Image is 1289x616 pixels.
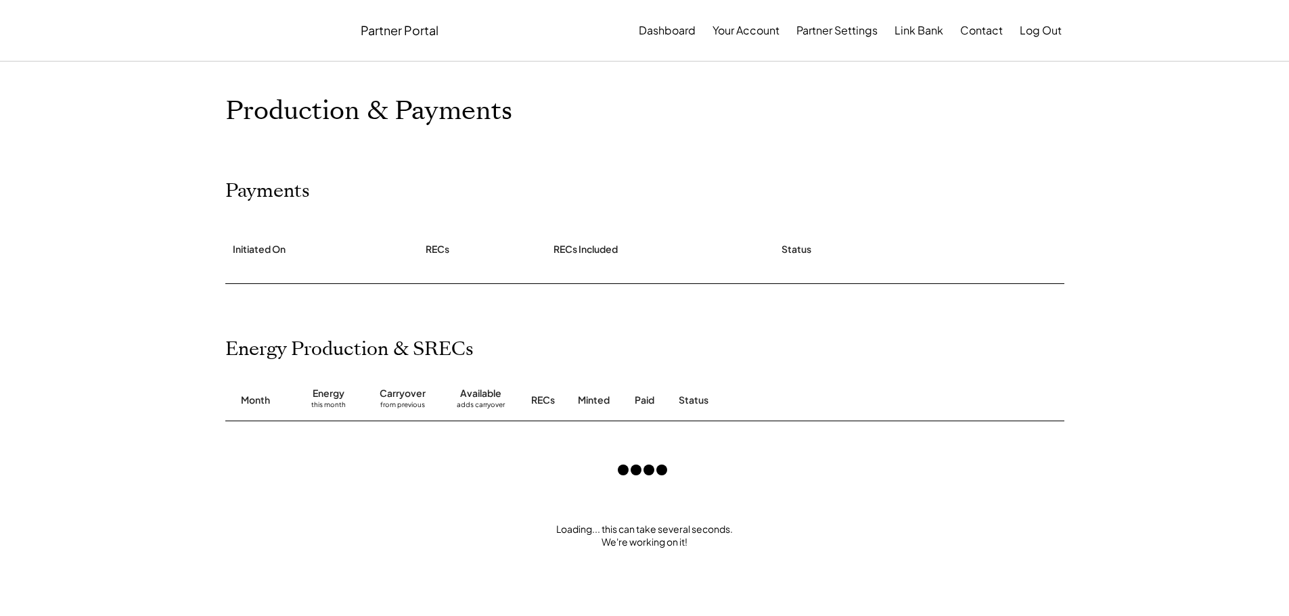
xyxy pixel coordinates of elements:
[578,394,610,407] div: Minted
[212,523,1078,549] div: Loading... this can take several seconds. We're working on it!
[796,17,878,44] button: Partner Settings
[228,7,340,53] img: yH5BAEAAAAALAAAAAABAAEAAAIBRAA7
[225,338,474,361] h2: Energy Production & SRECs
[635,394,654,407] div: Paid
[460,387,501,400] div: Available
[233,243,286,256] div: Initiated On
[225,95,1064,127] h1: Production & Payments
[225,180,310,203] h2: Payments
[241,394,270,407] div: Month
[380,387,426,400] div: Carryover
[960,17,1003,44] button: Contact
[313,387,344,400] div: Energy
[553,243,618,256] div: RECs Included
[782,243,811,256] div: Status
[531,394,555,407] div: RECs
[679,394,909,407] div: Status
[380,400,425,414] div: from previous
[713,17,779,44] button: Your Account
[457,400,505,414] div: adds carryover
[1020,17,1062,44] button: Log Out
[361,22,438,38] div: Partner Portal
[426,243,449,256] div: RECs
[895,17,943,44] button: Link Bank
[311,400,346,414] div: this month
[639,17,696,44] button: Dashboard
